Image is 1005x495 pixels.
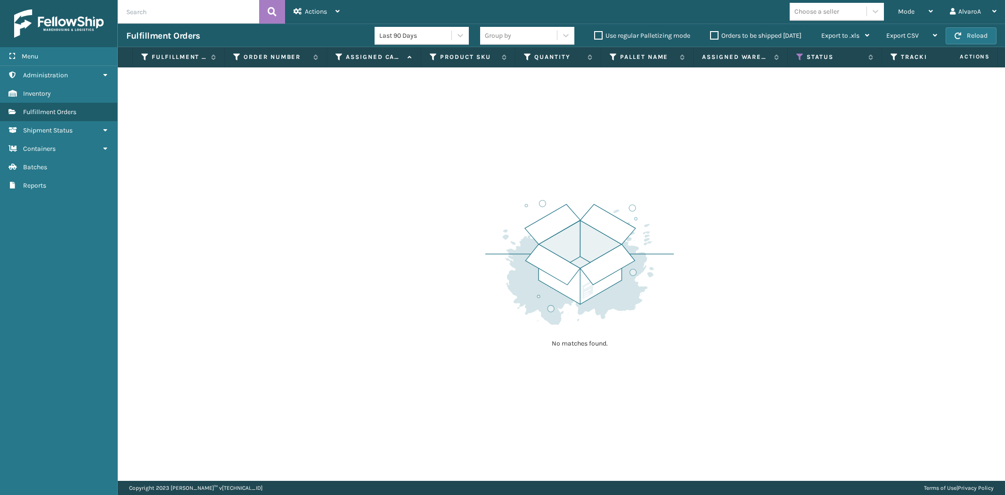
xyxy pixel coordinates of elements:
[23,108,76,116] span: Fulfillment Orders
[886,32,919,40] span: Export CSV
[807,53,864,61] label: Status
[958,485,994,491] a: Privacy Policy
[22,52,38,60] span: Menu
[794,7,839,16] div: Choose a seller
[534,53,583,61] label: Quantity
[710,32,801,40] label: Orders to be shipped [DATE]
[152,53,206,61] label: Fulfillment Order Id
[930,49,996,65] span: Actions
[898,8,915,16] span: Mode
[924,481,994,495] div: |
[129,481,262,495] p: Copyright 2023 [PERSON_NAME]™ v [TECHNICAL_ID]
[620,53,675,61] label: Pallet Name
[14,9,104,38] img: logo
[946,27,997,44] button: Reload
[23,163,47,171] span: Batches
[23,126,73,134] span: Shipment Status
[379,31,452,41] div: Last 90 Days
[702,53,769,61] label: Assigned Warehouse
[23,90,51,98] span: Inventory
[821,32,859,40] span: Export to .xls
[23,181,46,190] span: Reports
[594,32,690,40] label: Use regular Palletizing mode
[244,53,309,61] label: Order Number
[485,31,511,41] div: Group by
[23,71,68,79] span: Administration
[23,145,56,153] span: Containers
[924,485,956,491] a: Terms of Use
[440,53,497,61] label: Product SKU
[346,53,403,61] label: Assigned Carrier Service
[305,8,327,16] span: Actions
[901,53,958,61] label: Tracking Number
[126,30,200,41] h3: Fulfillment Orders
